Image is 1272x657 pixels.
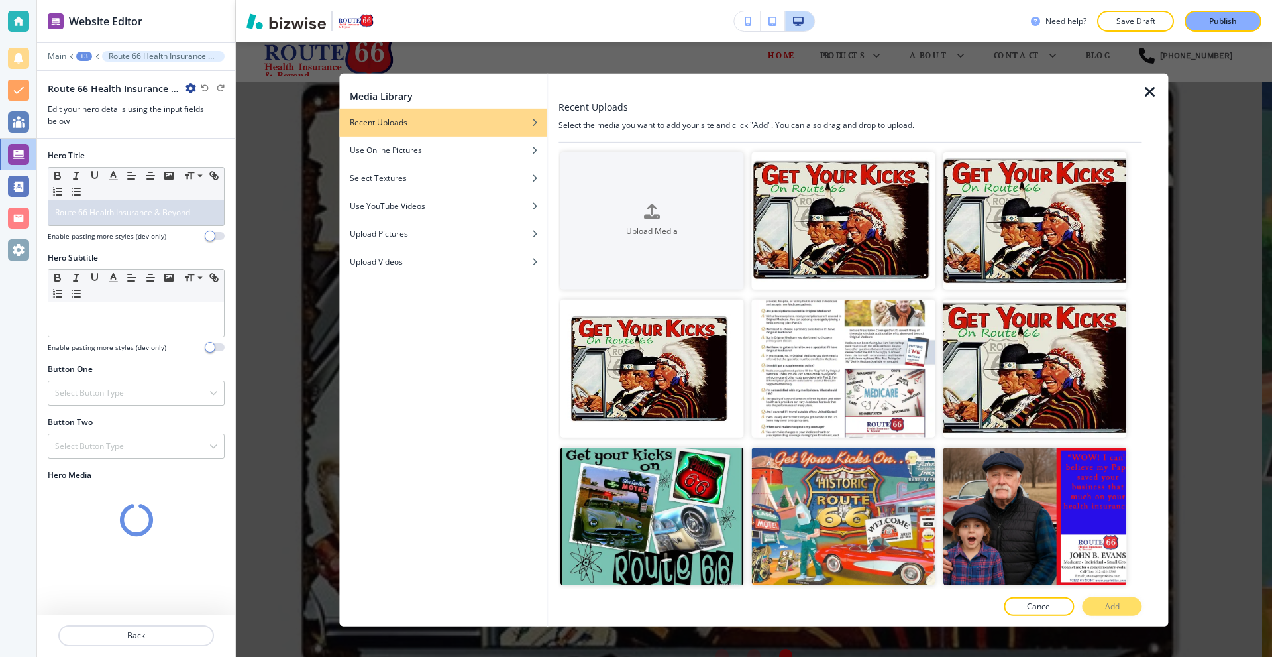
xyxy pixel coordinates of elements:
h3: Recent Uploads [558,99,628,113]
h4: Use Online Pictures [350,144,422,156]
h4: Upload Media [560,226,743,238]
h4: Select Button Type [55,387,124,399]
p: Route 66 Health Insurance & Beyond [109,52,218,61]
img: Bizwise Logo [246,13,326,29]
h4: Select Textures [350,172,407,184]
h2: Button One [48,363,93,375]
img: Your Logo [338,14,374,29]
button: Route 66 Health Insurance & Beyond [102,51,225,62]
h2: Hero Media [48,469,225,481]
h2: Hero Subtitle [48,252,98,264]
p: Back [60,630,213,642]
button: Cancel [1004,597,1075,616]
button: Upload Pictures [339,219,547,247]
span: Route 66 Health Insurance & Beyond [55,207,190,218]
h3: Need help? [1045,15,1086,27]
button: Save Draft [1097,11,1174,32]
h2: Hero Title [48,150,85,162]
h2: Media Library [350,89,413,103]
h4: Upload Videos [350,255,403,267]
button: Back [58,625,214,646]
button: Upload Media [560,152,743,290]
h4: Select the media you want to add your site and click "Add". You can also drag and drop to upload. [558,119,1141,131]
p: Save Draft [1114,15,1157,27]
h4: Upload Pictures [350,227,408,239]
button: Recent Uploads [339,108,547,136]
button: Upload Videos [339,247,547,275]
h2: Website Editor [69,13,142,29]
button: Use Online Pictures [339,136,547,164]
h4: Recent Uploads [350,116,407,128]
img: editor icon [48,13,64,29]
h4: Enable pasting more styles (dev only) [48,343,166,353]
h3: Edit your hero details using the input fields below [48,103,225,127]
h4: Use YouTube Videos [350,200,425,211]
button: Use YouTube Videos [339,192,547,219]
button: Select Textures [339,164,547,192]
button: +3 [76,52,92,61]
h2: Button Two [48,416,93,428]
button: Publish [1185,11,1261,32]
h4: Enable pasting more styles (dev only) [48,231,166,241]
button: Main [48,52,66,61]
p: Cancel [1027,601,1052,613]
p: Publish [1209,15,1237,27]
h2: Route 66 Health Insurance & Beyond [48,82,180,95]
h4: Select Button Type [55,440,124,452]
